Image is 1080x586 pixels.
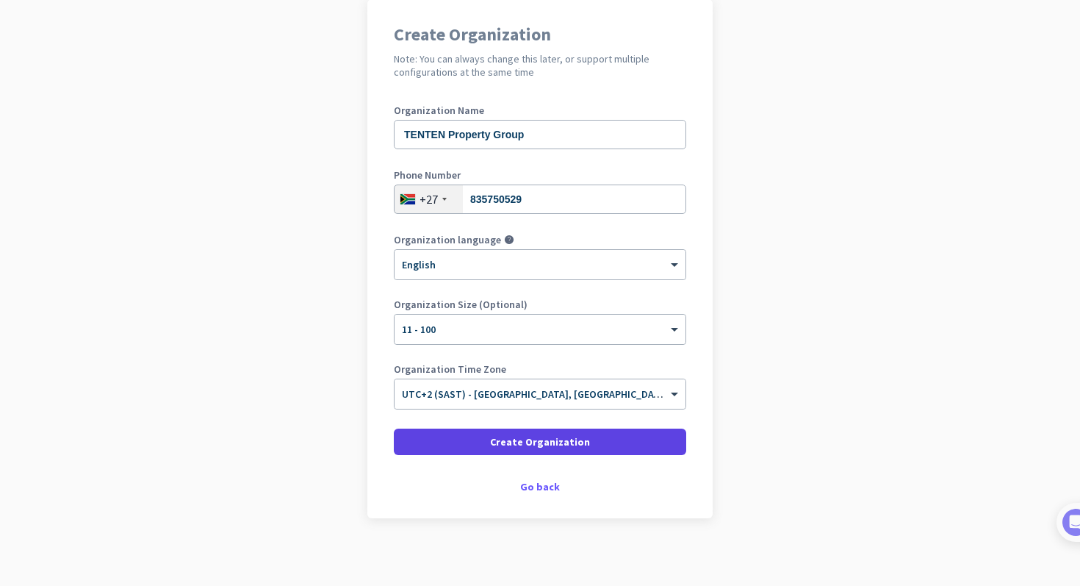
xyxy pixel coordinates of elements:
button: Create Organization [394,429,686,455]
label: Organization Size (Optional) [394,299,686,310]
span: Create Organization [490,435,590,449]
i: help [504,235,514,245]
label: Organization Time Zone [394,364,686,374]
input: What is the name of your organization? [394,120,686,149]
label: Phone Number [394,170,686,180]
h2: Note: You can always change this later, or support multiple configurations at the same time [394,52,686,79]
label: Organization Name [394,105,686,115]
div: Go back [394,482,686,492]
h1: Create Organization [394,26,686,43]
input: 10 123 4567 [394,185,686,214]
div: +27 [420,192,438,207]
label: Organization language [394,235,501,245]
